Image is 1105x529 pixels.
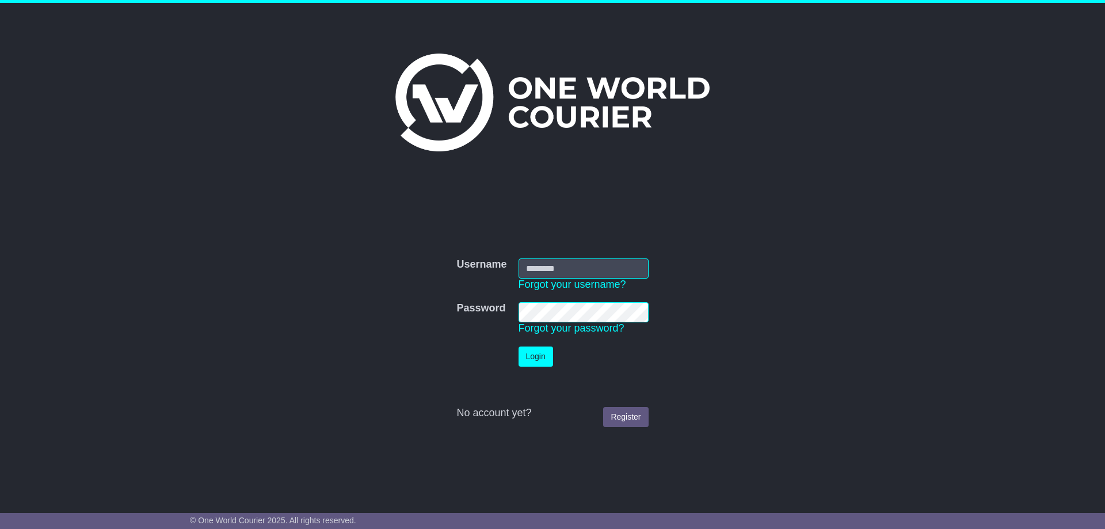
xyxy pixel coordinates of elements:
div: No account yet? [456,407,648,420]
label: Username [456,258,506,271]
img: One World [395,54,710,151]
span: © One World Courier 2025. All rights reserved. [190,516,356,525]
label: Password [456,302,505,315]
a: Forgot your password? [519,322,624,334]
a: Register [603,407,648,427]
a: Forgot your username? [519,279,626,290]
button: Login [519,347,553,367]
